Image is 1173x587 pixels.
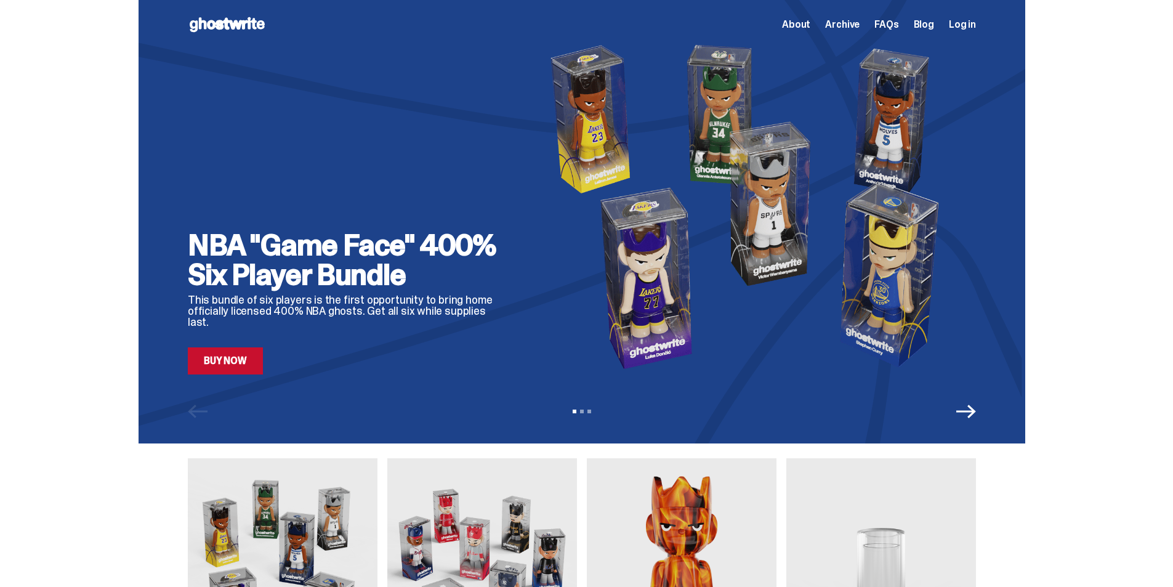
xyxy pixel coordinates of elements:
[874,20,898,30] a: FAQs
[949,20,976,30] a: Log in
[956,402,976,421] button: Next
[825,20,860,30] a: Archive
[188,230,508,289] h2: NBA "Game Face" 400% Six Player Bundle
[528,38,976,374] img: NBA "Game Face" 400% Six Player Bundle
[914,20,934,30] a: Blog
[782,20,810,30] a: About
[587,410,591,413] button: View slide 3
[188,294,508,328] p: This bundle of six players is the first opportunity to bring home officially licensed 400% NBA gh...
[573,410,576,413] button: View slide 1
[580,410,584,413] button: View slide 2
[188,347,263,374] a: Buy Now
